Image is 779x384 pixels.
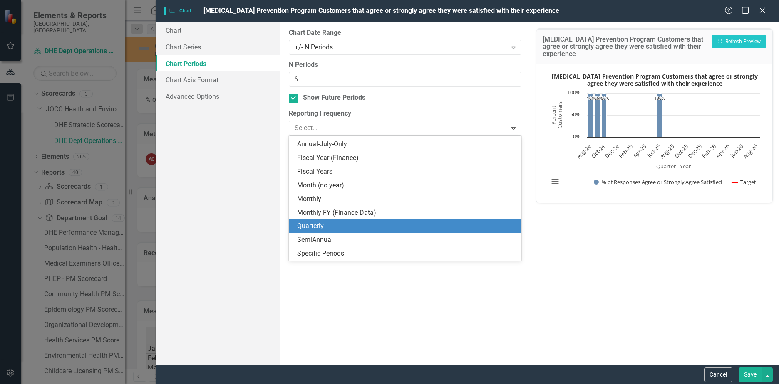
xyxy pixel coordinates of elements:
[601,93,606,137] path: Oct-24, 100. % of Responses Agree or Strongly Agree Satisfied .
[588,93,757,138] g: % of Responses Agree or Strongly Agree Satisfied , series 1 of 2. Bar series with 25 bars.
[570,111,581,118] text: 50%
[545,70,764,194] svg: Interactive chart
[156,39,280,55] a: Chart Series
[603,142,620,160] text: Dec-24
[543,36,707,58] h3: [MEDICAL_DATA] Prevention Program Customers that agree or strongly agree they were satisfied with...
[289,109,521,118] label: Reporting Frequency
[303,93,365,103] div: Show Future Periods
[573,133,581,140] text: 0%
[631,143,648,159] text: Apr-25
[297,153,516,163] div: Fiscal Year (Finance)
[700,143,717,160] text: Feb-26
[592,95,603,101] text: 100%
[704,367,732,382] button: Cancel
[714,143,731,159] text: Apr-26
[164,7,195,15] span: Chart
[295,42,507,52] div: +/- N Periods
[545,70,764,194] div: Diabetes Prevention Program Customers that agree or strongly agree they were satisfied with their...
[297,235,516,245] div: SemiAnnual
[551,72,757,87] text: [MEDICAL_DATA] Prevention Program Customers that agree or strongly agree they were satisfied with...
[575,142,593,160] text: Aug-24
[289,28,521,38] label: Chart Date Range
[656,162,691,170] text: Quarter - Year
[712,35,766,48] button: Refresh Preview
[156,22,280,39] a: Chart
[598,95,609,101] text: 100%
[297,222,516,231] div: Quarterly
[654,95,665,101] text: 100%
[742,143,759,160] text: Aug-26
[686,143,703,160] text: Dec-25
[289,60,521,70] label: N Periods
[617,143,634,160] text: Feb-25
[588,93,593,137] path: Aug-24, 100. % of Responses Agree or Strongly Agree Satisfied .
[739,367,762,382] button: Save
[156,55,280,72] a: Chart Periods
[587,95,598,101] text: 100%
[567,89,581,96] text: 100%
[657,93,662,137] path: Jun-25, 100. % of Responses Agree or Strongly Agree Satisfied .
[297,167,516,177] div: Fiscal Years
[203,7,559,15] span: [MEDICAL_DATA] Prevention Program Customers that agree or strongly agree they were satisfied with...
[297,208,516,218] div: Monthly FY (Finance Data)
[297,249,516,258] div: Specific Periods
[156,71,280,88] a: Chart Axis Format
[673,143,690,159] text: Oct-25
[732,178,757,186] button: Show Target
[728,143,745,159] text: Jun-26
[297,140,516,149] div: Annual-July-Only
[595,93,600,137] path: Sep-24, 100. % of Responses Agree or Strongly Agree Satisfied .
[550,101,563,128] text: Percent Customers
[594,178,723,186] button: Show % of Responses Agree or Strongly Agree Satisfied
[156,88,280,105] a: Advanced Options
[549,176,561,187] button: View chart menu, Diabetes Prevention Program Customers that agree or strongly agree they were sat...
[590,142,607,159] text: Oct-24
[645,143,662,159] text: Jun-25
[297,194,516,204] div: Monthly
[297,181,516,190] div: Month (no year)
[658,143,676,160] text: Aug-25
